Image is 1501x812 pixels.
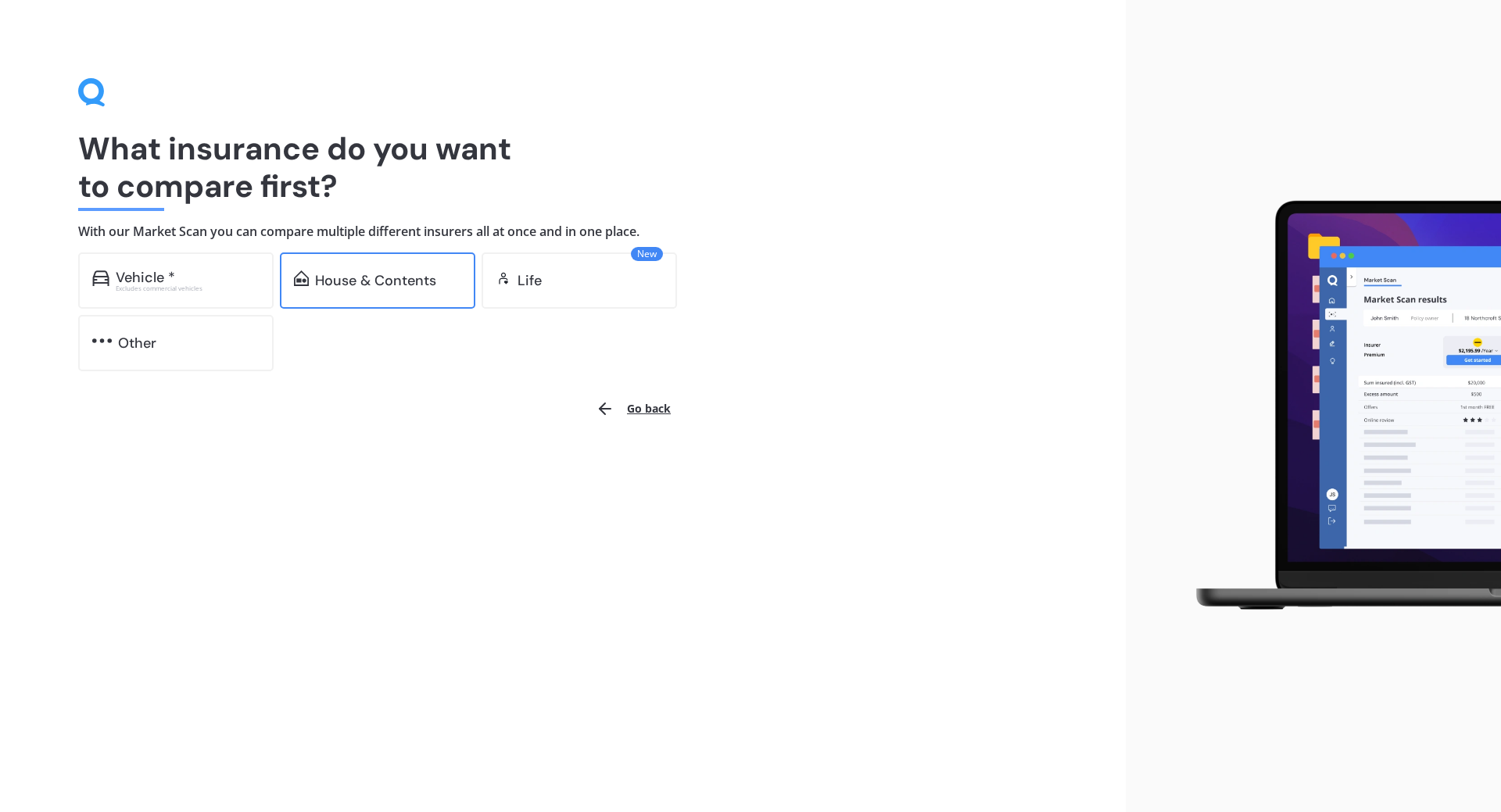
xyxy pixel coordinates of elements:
[586,390,680,427] button: Go back
[1173,191,1501,621] img: laptop.webp
[315,273,436,288] div: House & Contents
[118,335,156,351] div: Other
[92,270,109,286] img: car.f15378c7a67c060ca3f3.svg
[78,224,1048,240] h4: With our Market Scan you can compare multiple different insurers all at once and in one place.
[78,130,1048,205] h1: What insurance do you want to compare first?
[496,270,511,286] img: life.f720d6a2d7cdcd3ad642.svg
[631,247,663,261] span: New
[294,270,309,286] img: home-and-contents.b802091223b8502ef2dd.svg
[92,333,112,349] img: other.81dba5aafe580aa69f38.svg
[116,270,175,285] div: Vehicle *
[518,273,542,288] div: Life
[116,285,260,292] div: Excludes commercial vehicles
